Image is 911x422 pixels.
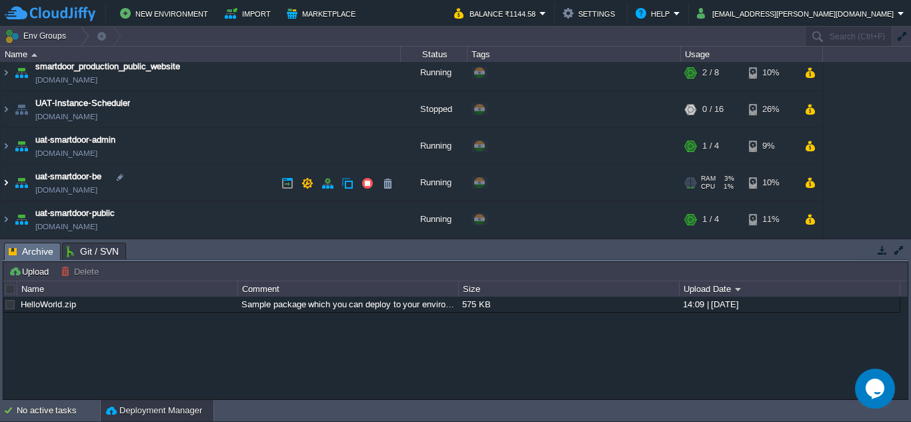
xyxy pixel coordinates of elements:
[749,165,792,201] div: 10%
[239,281,458,297] div: Comment
[702,91,724,127] div: 0 / 16
[855,369,898,409] iframe: chat widget
[35,183,97,197] a: [DOMAIN_NAME]
[225,5,275,21] button: Import
[401,165,468,201] div: Running
[459,297,678,312] div: 575 KB
[401,128,468,164] div: Running
[61,265,103,277] button: Delete
[401,91,468,127] div: Stopped
[9,265,53,277] button: Upload
[680,281,900,297] div: Upload Date
[106,404,202,417] button: Deployment Manager
[287,5,359,21] button: Marketplace
[697,5,898,21] button: [EMAIL_ADDRESS][PERSON_NAME][DOMAIN_NAME]
[12,201,31,237] img: AMDAwAAAACH5BAEAAAAALAAAAAABAAEAAAICRAEAOw==
[120,5,212,21] button: New Environment
[454,5,540,21] button: Balance ₹1144.58
[12,128,31,164] img: AMDAwAAAACH5BAEAAAAALAAAAAABAAEAAAICRAEAOw==
[35,73,97,87] a: [DOMAIN_NAME]
[702,128,719,164] div: 1 / 4
[749,128,792,164] div: 9%
[401,47,467,62] div: Status
[680,297,899,312] div: 14:09 | [DATE]
[720,183,734,191] span: 1%
[21,299,76,309] a: HelloWorld.zip
[35,220,97,233] a: [DOMAIN_NAME]
[682,47,822,62] div: Usage
[721,175,734,183] span: 3%
[12,165,31,201] img: AMDAwAAAACH5BAEAAAAALAAAAAABAAEAAAICRAEAOw==
[701,175,716,183] span: RAM
[1,47,400,62] div: Name
[702,201,719,237] div: 1 / 4
[35,170,101,183] a: uat-smartdoor-be
[563,5,619,21] button: Settings
[401,55,468,91] div: Running
[1,128,11,164] img: AMDAwAAAACH5BAEAAAAALAAAAAABAAEAAAICRAEAOw==
[67,243,119,259] span: Git / SVN
[35,60,180,73] a: smartdoor_production_public_website
[35,133,115,147] a: uat-smartdoor-admin
[702,55,719,91] div: 2 / 8
[749,55,792,91] div: 10%
[35,110,97,123] a: [DOMAIN_NAME]
[35,97,130,110] a: UAT-Instance-Scheduler
[1,201,11,237] img: AMDAwAAAACH5BAEAAAAALAAAAAABAAEAAAICRAEAOw==
[701,183,715,191] span: CPU
[17,400,100,421] div: No active tasks
[12,55,31,91] img: AMDAwAAAACH5BAEAAAAALAAAAAABAAEAAAICRAEAOw==
[460,281,679,297] div: Size
[12,91,31,127] img: AMDAwAAAACH5BAEAAAAALAAAAAABAAEAAAICRAEAOw==
[31,53,37,57] img: AMDAwAAAACH5BAEAAAAALAAAAAABAAEAAAICRAEAOw==
[1,55,11,91] img: AMDAwAAAACH5BAEAAAAALAAAAAABAAEAAAICRAEAOw==
[468,47,680,62] div: Tags
[749,91,792,127] div: 26%
[1,165,11,201] img: AMDAwAAAACH5BAEAAAAALAAAAAABAAEAAAICRAEAOw==
[5,27,71,45] button: Env Groups
[9,243,53,260] span: Archive
[18,281,237,297] div: Name
[5,5,95,22] img: CloudJiffy
[35,207,115,220] a: uat-smartdoor-public
[401,201,468,237] div: Running
[1,91,11,127] img: AMDAwAAAACH5BAEAAAAALAAAAAABAAEAAAICRAEAOw==
[238,297,458,312] div: Sample package which you can deploy to your environment. Feel free to delete and upload a package...
[749,201,792,237] div: 11%
[35,147,97,160] a: [DOMAIN_NAME]
[636,5,674,21] button: Help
